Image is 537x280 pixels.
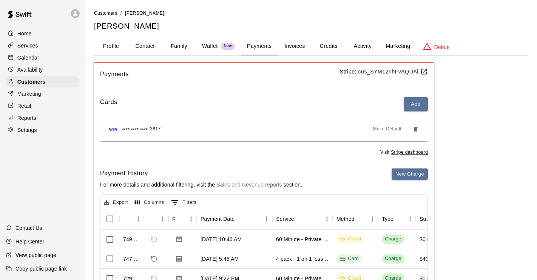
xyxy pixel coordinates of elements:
[94,10,117,16] a: Customers
[241,37,278,55] button: Payments
[94,37,528,55] div: basic tabs example
[355,214,365,224] button: Sort
[17,90,41,98] p: Marketing
[17,30,32,37] p: Home
[385,255,401,262] div: Charge
[172,252,186,266] button: Download Receipt
[276,255,329,263] div: 4 pack - 1 on 1 lessons - 60 Minutes (Alex / Jake)
[392,168,428,180] button: New Charge
[276,208,294,230] div: Service
[221,44,235,49] span: New
[102,197,130,208] button: Export
[125,11,164,16] span: [PERSON_NAME]
[272,208,333,230] div: Service
[420,208,432,230] div: Subtotal
[373,125,402,133] span: Make Default
[94,9,528,17] nav: breadcrumb
[6,64,79,75] a: Availability
[15,265,67,272] p: Copy public page link
[94,11,117,16] span: Customers
[201,236,242,243] div: Aug 11, 2025, 10:46 AM
[6,40,79,51] a: Services
[17,114,36,122] p: Reports
[380,37,416,55] button: Marketing
[100,97,117,111] h6: Cards
[276,236,329,243] div: 60 Minute - Private Lesson with Alex / Jake
[201,255,239,263] div: Aug 10, 2025, 5:45 AM
[162,37,196,55] button: Family
[133,213,144,225] button: Menu
[312,37,346,55] button: Credits
[119,208,144,230] div: Id
[278,37,312,55] button: Invoices
[6,100,79,112] a: Retail
[367,213,378,225] button: Menu
[128,37,162,55] button: Contact
[17,42,38,49] p: Services
[15,238,44,245] p: Help Center
[404,97,428,111] button: Add
[6,124,79,136] a: Settings
[15,251,56,259] p: View public page
[185,213,197,225] button: Menu
[123,236,140,243] div: 749171
[294,214,305,224] button: Sort
[339,255,359,262] div: Card
[17,78,45,86] p: Customers
[123,214,134,224] button: Sort
[17,102,31,110] p: Retail
[100,181,302,188] p: For more details and additional filtering, visit the section.
[6,52,79,63] a: Calendar
[346,37,380,55] button: Activity
[172,233,186,246] button: Download Receipt
[169,196,199,208] button: Show filters
[168,208,197,230] div: Receipt
[120,9,122,17] li: /
[385,236,401,243] div: Charge
[157,213,168,225] button: Menu
[339,236,361,243] div: Credit
[6,112,79,124] a: Reports
[382,208,393,230] div: Type
[340,68,428,76] p: Stripe:
[6,76,79,87] div: Customers
[15,224,42,232] p: Contact Us
[404,213,416,225] button: Menu
[148,233,160,246] span: Refund payment
[144,208,168,230] div: Refund
[410,123,422,135] button: Remove
[175,214,185,224] button: Sort
[321,213,333,225] button: Menu
[94,21,528,31] h5: [PERSON_NAME]
[17,66,43,73] p: Availability
[358,69,428,75] a: cus_SYM12nhFvAQUAi
[106,125,120,133] img: Credit card brand logo
[6,28,79,39] a: Home
[133,197,166,208] button: Select columns
[380,149,428,156] span: Visit
[378,208,416,230] div: Type
[434,43,450,51] p: Delete
[123,255,140,263] div: 747109
[148,214,158,224] button: Sort
[94,37,128,55] button: Profile
[172,208,175,230] div: Receipt
[17,126,37,134] p: Settings
[336,208,355,230] div: Method
[197,208,272,230] div: Payment Date
[391,150,428,155] u: Stripe dashboard
[216,182,282,188] a: Sales and Revenue reports
[235,214,245,224] button: Sort
[420,255,439,263] div: $400.00
[150,125,160,133] span: 3817
[6,88,79,99] a: Marketing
